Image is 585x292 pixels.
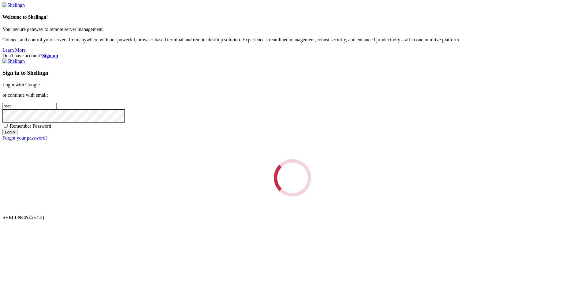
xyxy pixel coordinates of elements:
[2,14,583,20] h4: Welcome to Shellngn!
[32,215,44,220] span: 4.2.0
[2,129,17,135] input: Login
[4,124,8,128] input: Remember Password
[274,159,311,197] div: Loading...
[2,27,583,32] p: Your secure gateway to remote server management.
[2,37,583,43] p: Connect and control your servers from anywhere with our powerful, browser-based terminal and remo...
[2,92,583,98] p: or continue with email:
[42,53,58,58] a: Sign up
[2,58,25,64] img: Shellngn
[18,215,29,220] b: NGN
[2,47,26,53] a: Learn More
[2,2,25,8] img: Shellngn
[2,53,583,58] div: Don't have account?
[2,135,47,140] a: Forgot your password?
[2,82,40,87] a: Login with Google
[2,215,44,220] span: SHELL ©
[2,103,57,109] input: Email address
[2,69,583,76] h3: Sign in to Shellngn
[10,123,51,129] span: Remember Password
